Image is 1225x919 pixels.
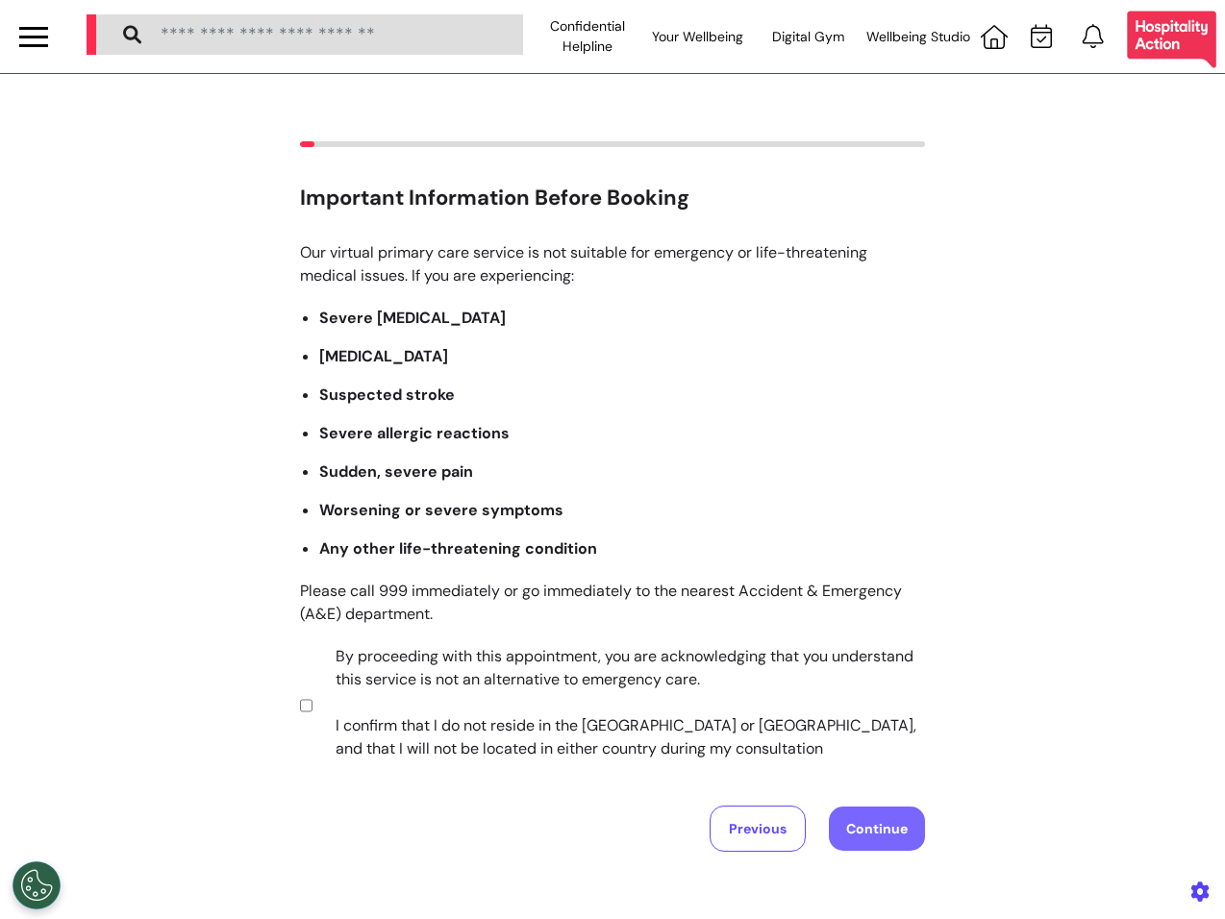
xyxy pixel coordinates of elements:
[319,423,510,443] b: Severe allergic reactions
[319,308,506,328] b: Severe [MEDICAL_DATA]
[319,538,597,559] b: Any other life-threatening condition
[316,645,918,760] label: By proceeding with this appointment, you are acknowledging that you understand this service is no...
[710,806,806,852] button: Previous
[829,807,925,851] button: Continue
[300,241,925,287] p: Our virtual primary care service is not suitable for emergency or life-threatening medical issues...
[300,580,925,626] p: Please call 999 immediately or go immediately to the nearest Accident & Emergency (A&E) department.
[319,346,448,366] b: [MEDICAL_DATA]
[862,10,973,63] div: Wellbeing Studio
[642,10,753,63] div: Your Wellbeing
[319,500,563,520] b: Worsening or severe symptoms
[319,385,455,405] b: Suspected stroke
[300,186,925,211] h2: Important Information Before Booking
[533,10,643,63] div: Confidential Helpline
[753,10,863,63] div: Digital Gym
[319,461,473,482] b: Sudden, severe pain
[12,861,61,909] button: Open Preferences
